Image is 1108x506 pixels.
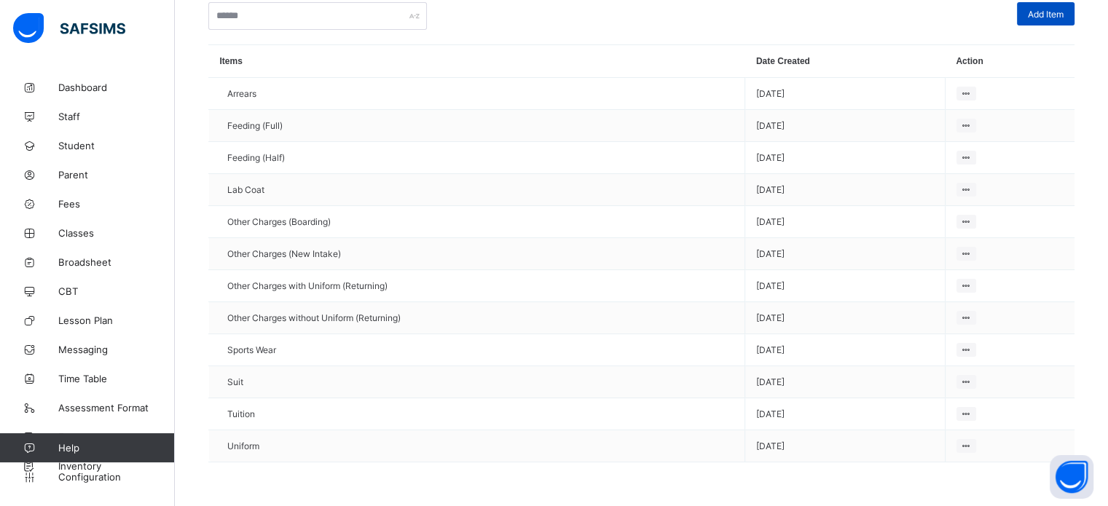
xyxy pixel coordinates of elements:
[227,440,259,451] span: Uniform
[58,140,175,151] span: Student
[756,248,934,259] span: [DATE]
[756,408,934,419] span: [DATE]
[756,376,934,387] span: [DATE]
[745,45,946,78] th: Date Created
[756,88,934,99] span: [DATE]
[58,82,175,93] span: Dashboard
[58,471,174,483] span: Configuration
[1028,9,1064,20] span: Add Item
[58,111,175,122] span: Staff
[227,344,276,355] span: Sports Wear
[945,45,1074,78] th: Action
[756,344,934,355] span: [DATE]
[756,440,934,451] span: [DATE]
[227,184,264,195] span: Lab Coat
[58,373,175,384] span: Time Table
[58,315,175,326] span: Lesson Plan
[13,13,125,44] img: safsims
[58,431,175,443] span: Expenses
[227,88,256,99] span: Arrears
[227,376,243,387] span: Suit
[227,280,388,291] span: Other Charges with Uniform (Returning)
[58,227,175,239] span: Classes
[756,120,934,131] span: [DATE]
[58,169,175,181] span: Parent
[58,402,175,414] span: Assessment Format
[58,285,175,297] span: CBT
[756,184,934,195] span: [DATE]
[227,120,283,131] span: Feeding (Full)
[227,248,341,259] span: Other Charges (New Intake)
[58,442,174,454] span: Help
[756,216,934,227] span: [DATE]
[227,216,331,227] span: Other Charges (Boarding)
[1050,455,1093,499] button: Open asap
[209,45,745,78] th: Items
[58,344,175,355] span: Messaging
[756,280,934,291] span: [DATE]
[58,256,175,268] span: Broadsheet
[756,152,934,163] span: [DATE]
[227,408,255,419] span: Tuition
[58,198,175,210] span: Fees
[756,312,934,323] span: [DATE]
[227,152,285,163] span: Feeding (Half)
[227,312,401,323] span: Other Charges without Uniform (Returning)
